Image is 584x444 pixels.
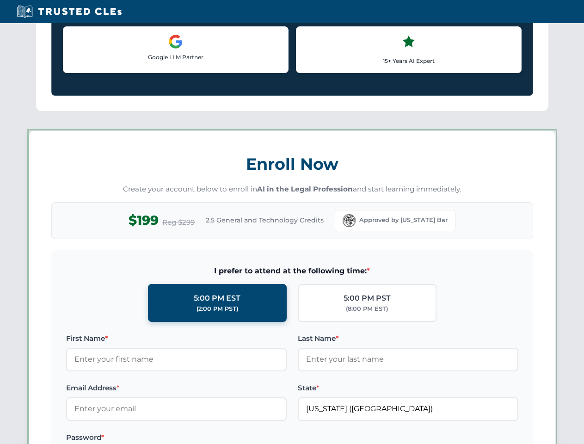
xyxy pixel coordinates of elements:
input: Enter your first name [66,348,287,371]
p: 15+ Years AI Expert [304,56,514,65]
div: 5:00 PM PST [344,292,391,304]
strong: AI in the Legal Profession [257,185,353,193]
span: $199 [129,210,159,231]
label: Email Address [66,382,287,394]
input: Florida (FL) [298,397,518,420]
input: Enter your email [66,397,287,420]
span: Approved by [US_STATE] Bar [359,216,448,225]
img: Florida Bar [343,214,356,227]
span: Reg $299 [162,217,195,228]
img: Google [168,34,183,49]
div: (2:00 PM PST) [197,304,238,314]
img: Trusted CLEs [14,5,124,18]
p: Google LLM Partner [71,53,281,62]
label: State [298,382,518,394]
div: (8:00 PM EST) [346,304,388,314]
label: Last Name [298,333,518,344]
h3: Enroll Now [51,149,533,179]
span: I prefer to attend at the following time: [66,265,518,277]
label: First Name [66,333,287,344]
p: Create your account below to enroll in and start learning immediately. [51,184,533,195]
span: 2.5 General and Technology Credits [206,215,324,225]
input: Enter your last name [298,348,518,371]
label: Password [66,432,287,443]
div: 5:00 PM EST [194,292,240,304]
